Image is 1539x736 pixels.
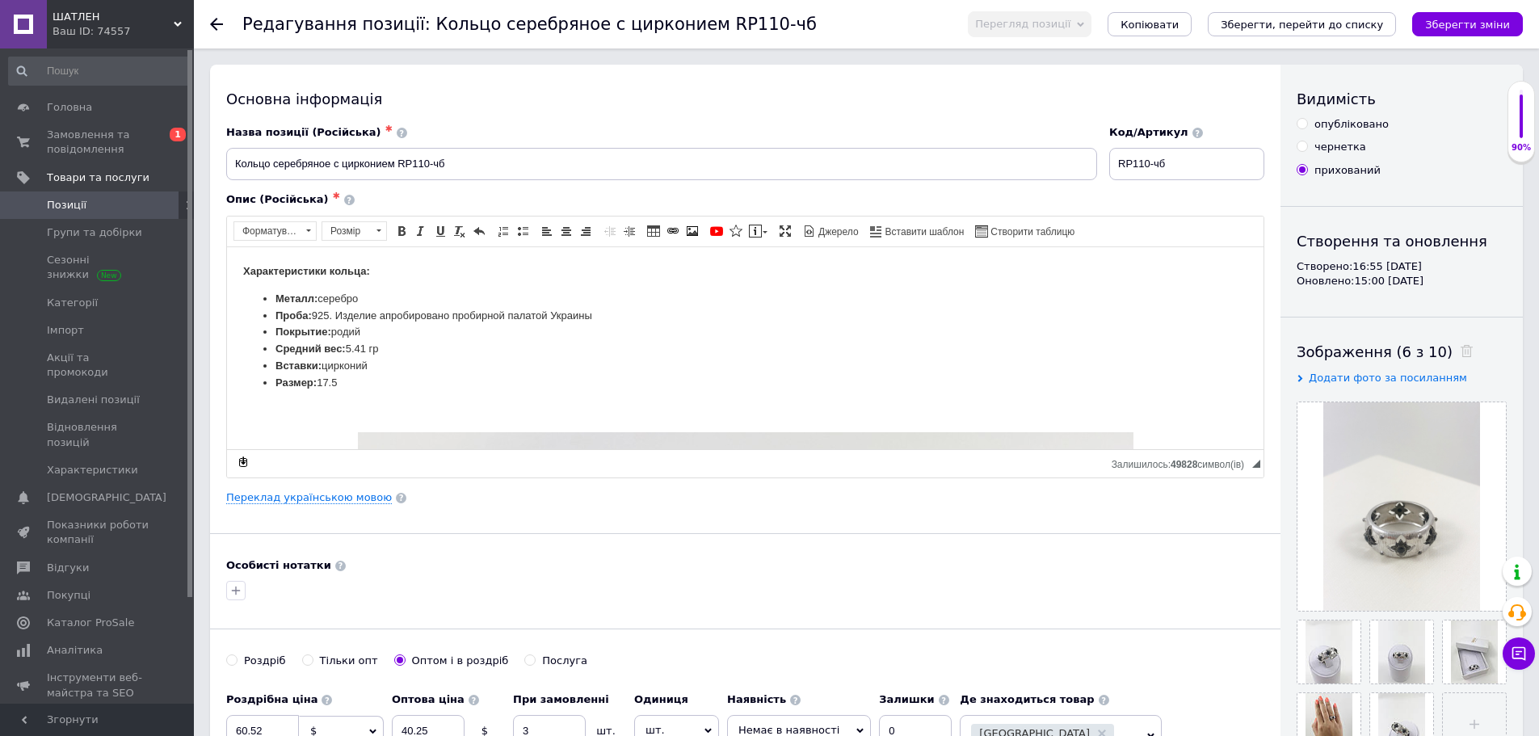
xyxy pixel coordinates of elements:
[48,61,988,78] li: 925. Изделие апробировано пробирной палатой Украины
[385,124,393,134] span: ✱
[48,78,104,90] strong: Покрытие:
[1109,126,1188,138] span: Код/Артикул
[226,148,1097,180] input: Наприклад, H&M жіноча сукня зелена 38 розмір вечірня максі з блискітками
[738,724,839,736] span: Немає в наявності
[170,128,186,141] span: 1
[53,10,174,24] span: ШАТЛЕН
[683,222,701,240] a: Зображення
[226,126,381,138] span: Назва позиції (Російська)
[48,95,119,107] strong: Средний вес:
[727,222,745,240] a: Вставити іконку
[48,94,988,111] li: 5.41 гр
[8,57,191,86] input: Пошук
[47,253,149,282] span: Сезонні знижки
[1297,89,1507,109] div: Видимість
[883,225,965,239] span: Вставити шаблон
[333,191,340,201] span: ✱
[601,222,619,240] a: Зменшити відступ
[47,128,149,157] span: Замовлення та повідомлення
[708,222,725,240] a: Додати відео з YouTube
[577,222,595,240] a: По правому краю
[226,693,317,705] b: Роздрібна ціна
[1412,12,1523,36] button: Зберегти зміни
[48,111,988,128] li: цирконий
[1503,637,1535,670] button: Чат з покупцем
[48,45,90,57] strong: Металл:
[1208,12,1396,36] button: Зберегти, перейти до списку
[816,225,859,239] span: Джерело
[226,89,1264,109] div: Основна інформація
[227,247,1264,449] iframe: Редактор, FCDCD51B-4796-445C-A514-8AF8FD8372CE
[1297,259,1507,274] div: Створено: 16:55 [DATE]
[412,654,509,668] div: Оптом і в роздріб
[1221,19,1383,31] i: Зберегти, перейти до списку
[47,225,142,240] span: Групи та добірки
[960,693,1094,705] b: Де знаходиться товар
[233,221,317,241] a: Форматування
[210,18,223,31] div: Повернутися назад
[988,225,1074,239] span: Створити таблицю
[746,222,770,240] a: Вставити повідомлення
[513,692,626,707] label: При замовленні
[776,222,794,240] a: Максимізувати
[234,453,252,471] a: Зробити резервну копію зараз
[1508,142,1534,154] div: 90%
[1314,163,1381,178] div: прихований
[47,100,92,115] span: Головна
[470,222,488,240] a: Повернути (Ctrl+Z)
[868,222,967,240] a: Вставити шаблон
[975,18,1070,30] span: Перегляд позиції
[1121,19,1179,31] span: Копіювати
[542,654,587,668] div: Послуга
[226,491,392,504] a: Переклад українською мовою
[451,222,469,240] a: Видалити форматування
[1425,19,1510,31] i: Зберегти зміни
[431,222,449,240] a: Підкреслений (Ctrl+U)
[1252,460,1260,468] span: Потягніть для зміни розмірів
[645,222,662,240] a: Таблиця
[47,643,103,658] span: Аналітика
[1171,459,1197,470] span: 49828
[973,222,1077,240] a: Створити таблицю
[47,170,149,185] span: Товари та послуги
[47,490,166,505] span: [DEMOGRAPHIC_DATA]
[1309,372,1467,384] span: Додати фото за посиланням
[48,77,988,94] li: родий
[1507,81,1535,162] div: 90% Якість заповнення
[879,693,934,705] b: Залишки
[620,222,638,240] a: Збільшити відступ
[47,351,149,380] span: Акції та промокоди
[226,193,329,205] span: Опис (Російська)
[393,222,410,240] a: Жирний (Ctrl+B)
[1314,117,1389,132] div: опубліковано
[538,222,556,240] a: По лівому краю
[47,518,149,547] span: Показники роботи компанії
[1112,455,1252,470] div: Кiлькiсть символiв
[412,222,430,240] a: Курсив (Ctrl+I)
[47,393,140,407] span: Видалені позиції
[801,222,861,240] a: Джерело
[47,588,90,603] span: Покупці
[1297,342,1507,362] div: Зображення (6 з 10)
[48,112,95,124] strong: Вставки:
[47,616,134,630] span: Каталог ProSale
[47,561,89,575] span: Відгуки
[392,693,465,705] b: Оптова ціна
[494,222,512,240] a: Вставити/видалити нумерований список
[727,693,786,705] b: Наявність
[48,62,85,74] strong: Проба:
[48,44,988,61] li: серебро
[48,129,90,141] strong: Размер:
[1314,140,1366,154] div: чернетка
[47,323,84,338] span: Імпорт
[322,222,371,240] span: Розмір
[664,222,682,240] a: Вставити/Редагувати посилання (Ctrl+L)
[320,654,378,668] div: Тільки опт
[322,221,387,241] a: Розмір
[1297,231,1507,251] div: Створення та оновлення
[47,198,86,212] span: Позиції
[47,296,98,310] span: Категорії
[16,18,143,30] strong: Характеристики кольца:
[244,654,286,668] div: Роздріб
[47,671,149,700] span: Інструменти веб-майстра та SEO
